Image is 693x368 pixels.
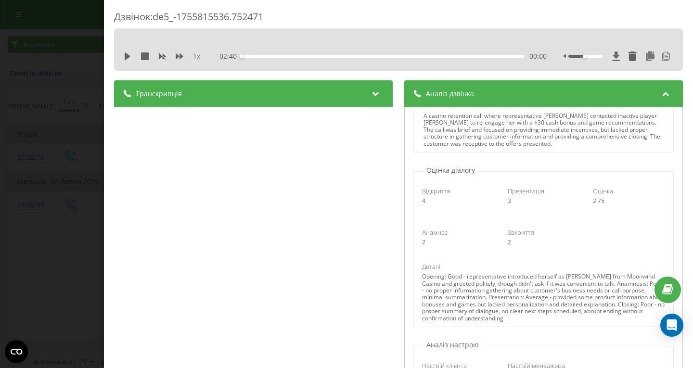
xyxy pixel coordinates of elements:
div: 4 [422,198,494,204]
div: 2.75 [593,198,665,204]
div: Open Intercom Messenger [660,314,683,337]
span: Оцінка [593,187,613,195]
span: 1 x [193,51,200,61]
span: Анамнез [422,228,448,237]
div: Accessibility label [240,54,244,58]
span: Відкриття [422,187,450,195]
span: Аналіз дзвінка [426,89,474,99]
span: 00:00 [529,51,547,61]
span: - 02:40 [217,51,242,61]
p: Аналіз настрою [424,340,481,350]
p: Оцінка діалогу [424,165,477,175]
span: Деталі [422,262,440,271]
div: Дзвінок : de5_-1755815536.752471 [114,10,683,29]
button: Open CMP widget [5,340,28,363]
div: 3 [508,198,579,204]
div: 2 [508,239,579,246]
div: Accessibility label [583,54,587,58]
div: A casino retention call where representative [PERSON_NAME] contacted inactive player [PERSON_NAME... [423,113,663,147]
div: 2 [422,239,494,246]
div: Opening: Good - representative introduced herself as [PERSON_NAME] from Moonwind Casino and greet... [422,273,665,322]
span: Закриття [508,228,534,237]
span: Транскрипція [136,89,182,99]
span: Презентація [508,187,544,195]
